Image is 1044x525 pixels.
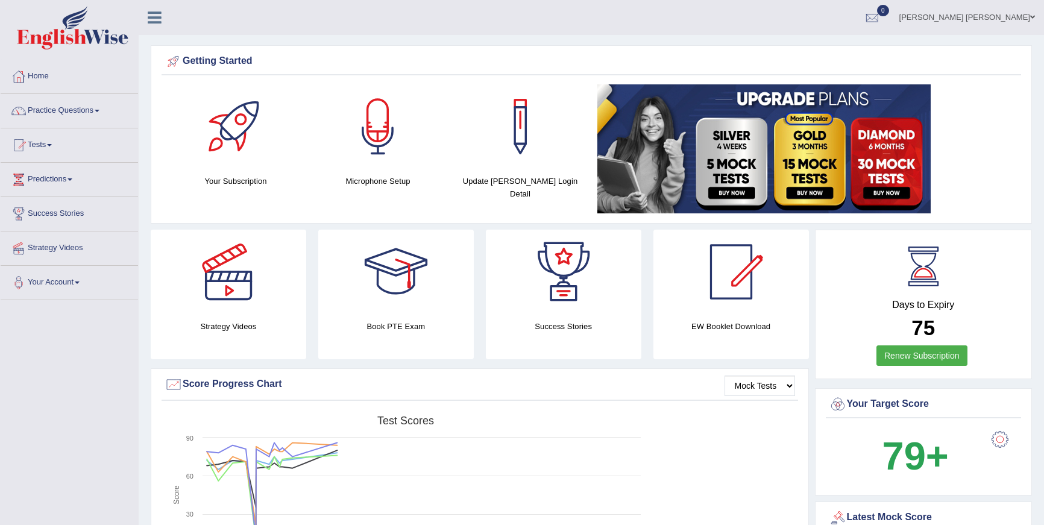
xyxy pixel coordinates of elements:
[1,94,138,124] a: Practice Questions
[1,163,138,193] a: Predictions
[829,300,1019,310] h4: Days to Expiry
[172,485,181,505] tspan: Score
[829,395,1019,413] div: Your Target Score
[1,128,138,159] a: Tests
[597,84,931,213] img: small5.jpg
[486,320,641,333] h4: Success Stories
[1,197,138,227] a: Success Stories
[165,52,1018,71] div: Getting Started
[653,320,809,333] h4: EW Booklet Download
[186,435,193,442] text: 90
[313,175,443,187] h4: Microphone Setup
[165,376,795,394] div: Score Progress Chart
[318,320,474,333] h4: Book PTE Exam
[151,320,306,333] h4: Strategy Videos
[1,231,138,262] a: Strategy Videos
[911,316,935,339] b: 75
[377,415,434,427] tspan: Test scores
[1,60,138,90] a: Home
[455,175,585,200] h4: Update [PERSON_NAME] Login Detail
[882,434,949,478] b: 79+
[876,345,967,366] a: Renew Subscription
[186,473,193,480] text: 60
[1,266,138,296] a: Your Account
[186,511,193,518] text: 30
[171,175,301,187] h4: Your Subscription
[877,5,889,16] span: 0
